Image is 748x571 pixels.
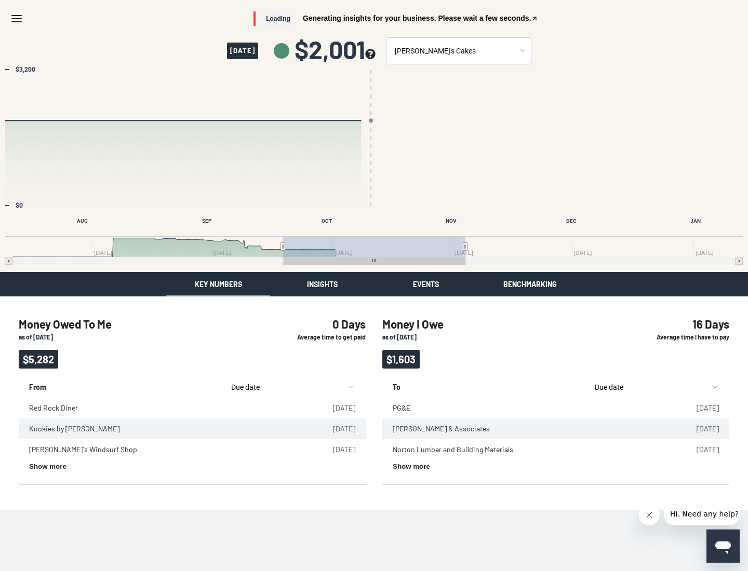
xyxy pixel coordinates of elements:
[308,439,366,460] td: [DATE]
[166,272,270,296] button: Key Numbers
[29,463,66,470] button: Show more
[616,317,729,331] h4: 16 Days
[270,272,374,296] button: Insights
[202,218,212,224] text: SEP
[19,333,236,342] p: as of [DATE]
[303,15,531,22] span: Generating insights for your business. Please wait a few seconds.
[566,218,577,224] text: DEC
[19,398,308,418] td: Red Rock Diner
[690,218,701,224] text: JAN
[671,439,729,460] td: [DATE]
[262,11,295,26] span: Loading
[29,377,217,392] p: From
[639,505,660,525] iframe: Close message
[671,398,729,418] td: [DATE]
[478,272,582,296] button: Benchmarking
[322,218,332,224] text: OCT
[308,398,366,418] td: [DATE]
[227,377,355,398] button: sort by
[227,43,258,59] span: [DATE]
[393,463,430,470] button: Show more
[382,418,671,439] td: [PERSON_NAME] & Associates
[16,66,35,73] text: $3,200
[664,502,740,525] iframe: Message from company
[19,439,308,460] td: [PERSON_NAME]'s Windsurf Shop
[252,333,366,342] p: Average time to get paid
[295,37,376,62] span: $2,001
[10,12,23,25] svg: Menu
[252,317,366,331] h4: 0 Days
[382,317,599,331] h4: Money I Owe
[19,317,236,331] h4: Money Owed To Me
[308,418,366,439] td: [DATE]
[393,377,580,392] p: To
[616,333,729,342] p: Average time I have to pay
[591,377,719,398] button: sort by
[16,202,23,209] text: $0
[382,398,671,418] td: PG&E
[365,49,376,61] button: see more about your cashflow projection
[19,350,58,369] span: $5,282
[77,218,88,224] text: AUG
[706,529,740,563] iframe: Button to launch messaging window
[446,218,457,224] text: NOV
[671,418,729,439] td: [DATE]
[374,272,478,296] button: Events
[382,350,420,369] span: $1,603
[382,333,599,342] p: as of [DATE]
[382,439,671,460] td: Norton Lumber and Building Materials
[19,418,308,439] td: Kookies by [PERSON_NAME]
[253,11,538,26] button: LoadingGenerating insights for your business. Please wait a few seconds.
